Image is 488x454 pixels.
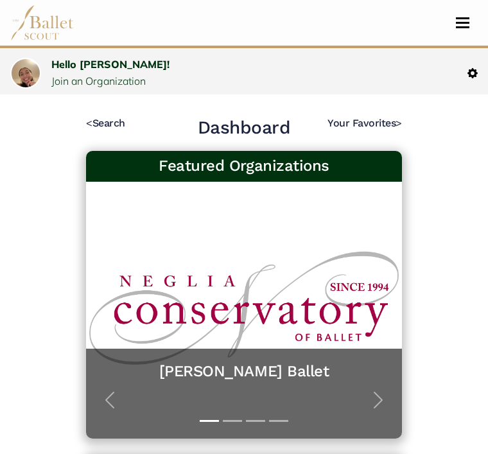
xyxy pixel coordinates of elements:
button: Slide 4 [269,414,288,428]
a: [PERSON_NAME] Ballet [99,362,389,381]
a: Join an Organization [51,74,146,87]
a: <Search [86,117,125,129]
h3: Featured Organizations [96,156,392,176]
a: Hello [PERSON_NAME]! [51,58,170,71]
button: Slide 2 [223,414,242,428]
code: < [86,116,92,129]
h2: Dashboard [198,116,291,139]
img: profile picture [12,59,40,97]
button: Toggle navigation [448,17,478,29]
button: Slide 3 [246,414,265,428]
button: Slide 1 [200,414,219,428]
code: > [396,116,402,129]
a: Your Favorites> [327,117,402,129]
